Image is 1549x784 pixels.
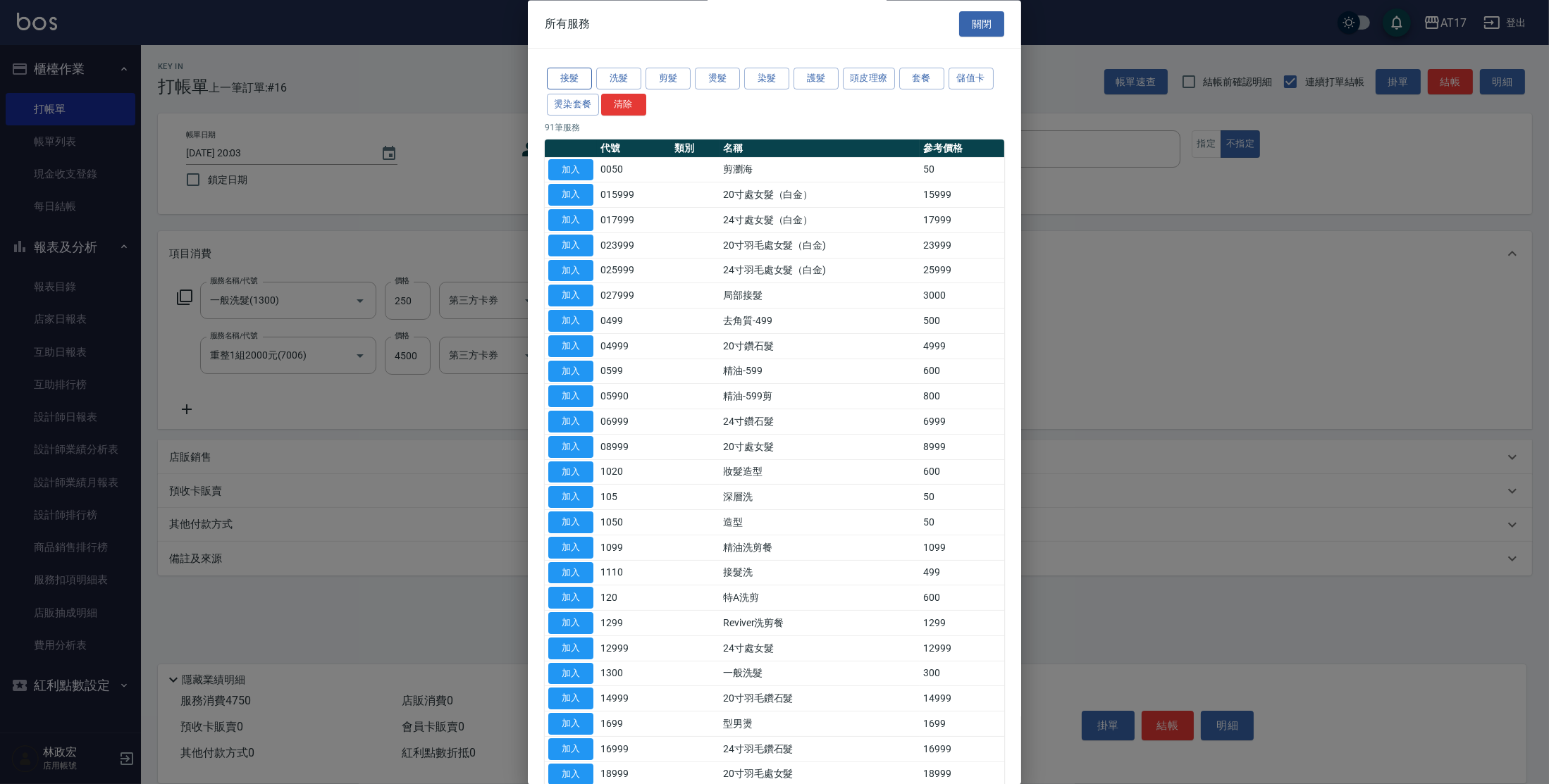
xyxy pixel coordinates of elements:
td: 24寸鑽石髮 [720,409,920,435]
td: 局部接髮 [720,283,920,309]
td: 4999 [920,334,1004,359]
th: 名稱 [720,139,920,158]
td: 23999 [920,233,1004,259]
td: 14999 [597,686,671,711]
button: 加入 [548,738,593,760]
td: 023999 [597,233,671,259]
td: 14999 [920,686,1004,711]
td: 妝髮造型 [720,460,920,485]
button: 加入 [548,335,593,357]
td: 50 [920,158,1004,183]
button: 頭皮理療 [843,68,895,90]
td: 600 [920,585,1004,611]
td: 20寸羽毛處女髮（白金) [720,233,920,259]
button: 洗髮 [596,68,641,90]
td: 0599 [597,359,671,385]
td: 15999 [920,182,1004,208]
td: 型男燙 [720,711,920,737]
td: 025999 [597,259,671,284]
td: 深層洗 [720,485,920,510]
td: 20寸羽毛鑽石髮 [720,686,920,711]
button: 關閉 [959,11,1004,37]
td: 1099 [597,535,671,561]
td: 04999 [597,334,671,359]
td: 造型 [720,510,920,535]
td: 6999 [920,409,1004,435]
td: 300 [920,661,1004,687]
button: 加入 [548,235,593,256]
td: 499 [920,561,1004,586]
button: 加入 [548,714,593,735]
button: 加入 [548,159,593,181]
td: 600 [920,359,1004,385]
td: 1020 [597,460,671,485]
td: 600 [920,460,1004,485]
th: 代號 [597,139,671,158]
td: 015999 [597,182,671,208]
td: 25999 [920,259,1004,284]
td: 20寸鑽石髮 [720,334,920,359]
td: 16999 [920,737,1004,762]
td: 1099 [920,535,1004,561]
td: 20寸處女髮 [720,435,920,460]
button: 加入 [548,185,593,206]
button: 加入 [548,311,593,332]
td: 精油-599剪 [720,384,920,409]
td: 08999 [597,435,671,460]
th: 參考價格 [920,139,1004,158]
button: 加入 [548,537,593,559]
td: 接髮洗 [720,561,920,586]
td: 20寸處女髮（白金） [720,182,920,208]
th: 類別 [671,139,720,158]
td: 120 [597,585,671,611]
td: 24寸處女髮（白金） [720,208,920,233]
td: 50 [920,485,1004,510]
td: 24寸羽毛處女髮（白金) [720,259,920,284]
td: 8999 [920,435,1004,460]
td: 精油-599 [720,359,920,385]
button: 加入 [548,587,593,609]
td: 去角質-499 [720,309,920,334]
button: 儲值卡 [949,68,994,90]
td: 剪瀏海 [720,158,920,183]
button: 加入 [548,285,593,307]
td: 800 [920,384,1004,409]
td: 1050 [597,510,671,535]
td: 017999 [597,208,671,233]
button: 套餐 [899,68,944,90]
td: 12999 [597,636,671,661]
td: 17999 [920,208,1004,233]
td: 06999 [597,409,671,435]
button: 加入 [548,637,593,659]
button: 加入 [548,361,593,382]
td: 0499 [597,309,671,334]
button: 加入 [548,487,593,509]
td: 105 [597,485,671,510]
button: 清除 [601,94,646,116]
button: 加入 [548,688,593,710]
button: 加入 [548,260,593,282]
button: 加入 [548,210,593,232]
button: 加入 [548,512,593,534]
button: 護髮 [794,68,839,90]
td: 0050 [597,158,671,183]
button: 加入 [548,411,593,433]
button: 加入 [548,461,593,483]
td: 05990 [597,384,671,409]
td: 16999 [597,737,671,762]
td: 1299 [597,611,671,636]
button: 接髮 [547,68,592,90]
button: 加入 [548,436,593,458]
td: 50 [920,510,1004,535]
button: 剪髮 [646,68,691,90]
td: 1300 [597,661,671,687]
td: Reviver洗剪餐 [720,611,920,636]
td: 3000 [920,283,1004,309]
td: 特A洗剪 [720,585,920,611]
span: 所有服務 [545,17,590,31]
td: 一般洗髮 [720,661,920,687]
td: 1110 [597,561,671,586]
button: 加入 [548,663,593,685]
td: 1299 [920,611,1004,636]
button: 加入 [548,613,593,635]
